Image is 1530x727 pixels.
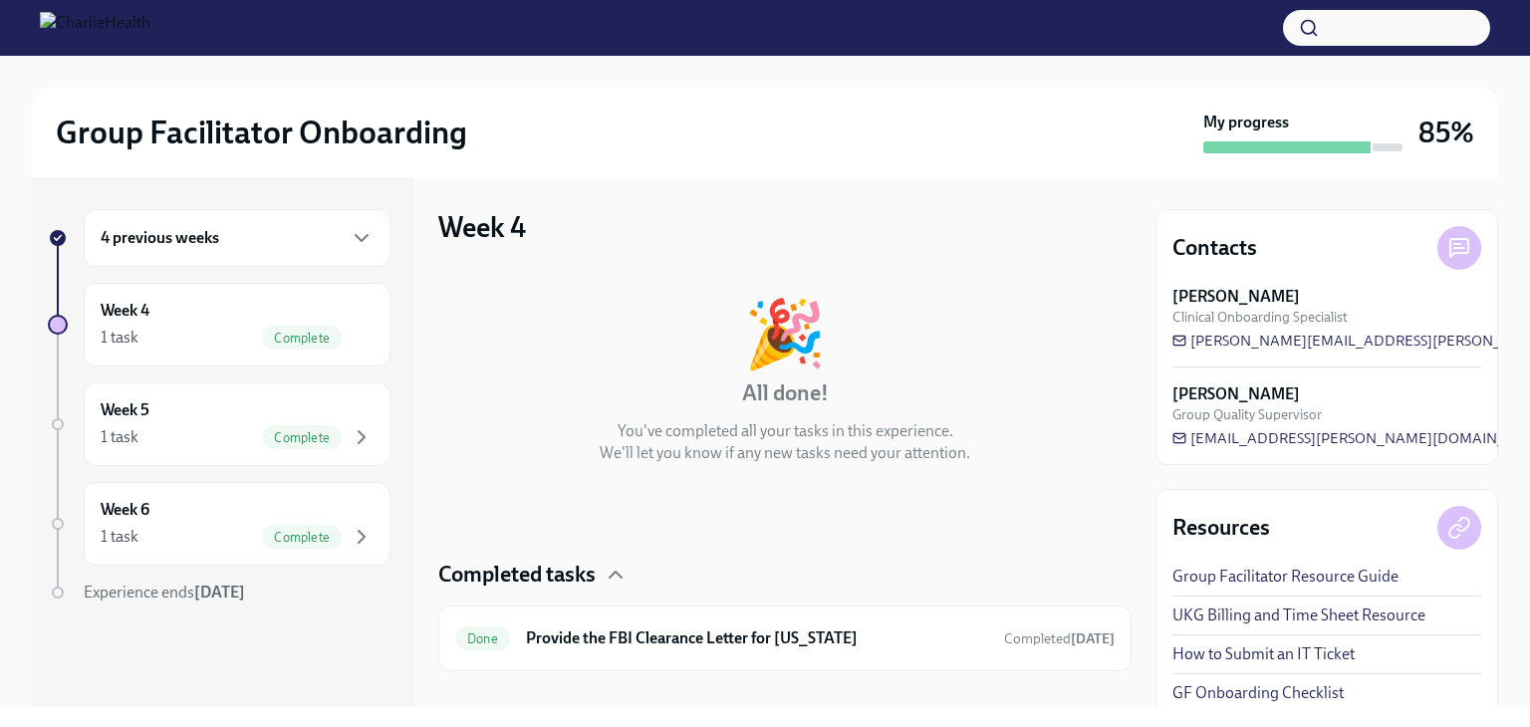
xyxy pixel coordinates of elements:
h6: 4 previous weeks [101,227,219,249]
h3: 85% [1418,115,1474,150]
a: Group Facilitator Resource Guide [1172,566,1399,588]
h4: All done! [742,378,829,408]
h4: Contacts [1172,233,1257,263]
h6: Week 4 [101,300,149,322]
a: DoneProvide the FBI Clearance Letter for [US_STATE]Completed[DATE] [455,622,1115,654]
strong: My progress [1203,112,1289,133]
p: You've completed all your tasks in this experience. [618,420,953,442]
div: Completed tasks [438,560,1132,590]
div: 1 task [101,426,138,448]
div: 1 task [101,327,138,349]
strong: [PERSON_NAME] [1172,286,1300,308]
span: Completed [1004,630,1115,647]
a: Week 61 taskComplete [48,482,390,566]
h2: Group Facilitator Onboarding [56,113,467,152]
a: UKG Billing and Time Sheet Resource [1172,605,1425,626]
div: 🎉 [744,301,826,366]
span: Complete [262,430,342,445]
span: Complete [262,530,342,545]
h6: Provide the FBI Clearance Letter for [US_STATE] [526,627,988,649]
h6: Week 6 [101,499,149,521]
span: August 11th, 2025 09:31 [1004,629,1115,648]
a: Week 51 taskComplete [48,382,390,466]
div: 1 task [101,526,138,548]
strong: [DATE] [194,583,245,602]
h4: Resources [1172,513,1270,543]
span: Complete [262,331,342,346]
strong: [PERSON_NAME] [1172,383,1300,405]
h3: Week 4 [438,209,526,245]
a: GF Onboarding Checklist [1172,682,1344,704]
a: Week 41 taskComplete [48,283,390,366]
strong: [DATE] [1071,630,1115,647]
span: Experience ends [84,583,245,602]
p: We'll let you know if any new tasks need your attention. [600,442,970,464]
h6: Week 5 [101,399,149,421]
h4: Completed tasks [438,560,596,590]
img: CharlieHealth [40,12,150,44]
div: 4 previous weeks [84,209,390,267]
span: Clinical Onboarding Specialist [1172,308,1348,327]
a: How to Submit an IT Ticket [1172,643,1355,665]
span: Done [455,631,510,646]
span: Group Quality Supervisor [1172,405,1322,424]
